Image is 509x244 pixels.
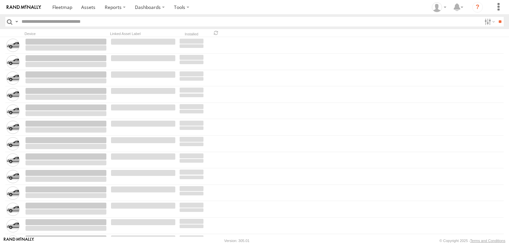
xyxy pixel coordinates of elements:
label: Search Filter Options [482,17,496,26]
div: © Copyright 2025 - [439,239,505,243]
label: Search Query [14,17,19,26]
a: Terms and Conditions [470,239,505,243]
div: Installed [179,33,204,36]
div: EMMANUEL SOTELO [429,2,449,12]
div: Device [25,31,107,36]
i: ? [472,2,483,13]
span: Refresh [212,30,220,36]
img: rand-logo.svg [7,5,41,10]
div: Version: 305.01 [224,239,250,243]
a: Visit our Website [4,237,34,244]
div: Linked Asset Label [110,31,176,36]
